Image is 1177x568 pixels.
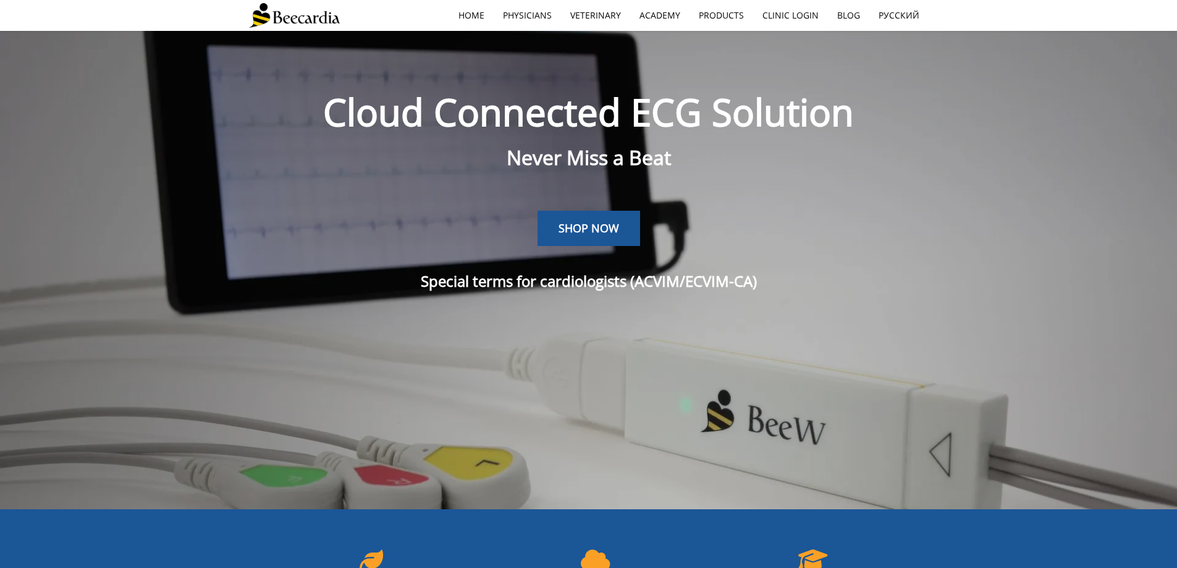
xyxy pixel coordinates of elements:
span: Special terms for cardiologists (ACVIM/ECVIM-CA) [421,271,757,291]
a: SHOP NOW [538,211,640,247]
a: Products [690,1,753,30]
img: Beecardia [249,3,340,28]
a: Blog [828,1,869,30]
a: Clinic Login [753,1,828,30]
span: Cloud Connected ECG Solution [323,87,854,137]
a: Русский [869,1,929,30]
a: home [449,1,494,30]
a: Physicians [494,1,561,30]
a: Veterinary [561,1,630,30]
a: Academy [630,1,690,30]
span: SHOP NOW [559,221,619,235]
span: Never Miss a Beat [507,144,671,171]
